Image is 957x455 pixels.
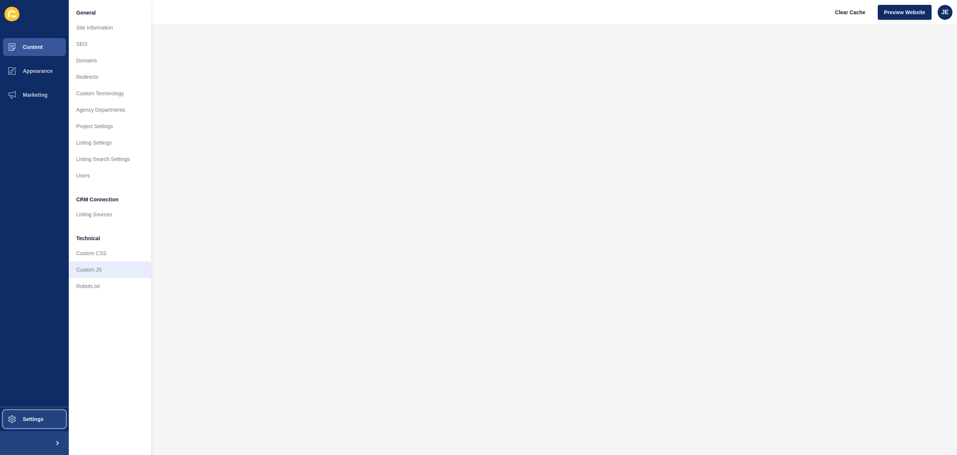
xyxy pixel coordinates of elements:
button: Preview Website [878,5,932,20]
a: Users [69,167,151,184]
a: Custom CSS [69,245,151,261]
a: Agency Departments [69,102,151,118]
span: Technical [76,235,100,242]
span: General [76,9,96,16]
a: Domains [69,52,151,69]
a: Listing Settings [69,134,151,151]
span: Preview Website [884,9,925,16]
a: Redirects [69,69,151,85]
span: Clear Cache [835,9,865,16]
span: JE [941,9,949,16]
a: Robots.txt [69,278,151,294]
a: Project Settings [69,118,151,134]
a: Listing Search Settings [69,151,151,167]
a: Listing Sources [69,206,151,223]
button: Clear Cache [829,5,872,20]
a: SEO [69,36,151,52]
span: CRM Connection [76,196,119,203]
a: Custom JS [69,261,151,278]
a: Custom Terminology [69,85,151,102]
a: Site Information [69,19,151,36]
